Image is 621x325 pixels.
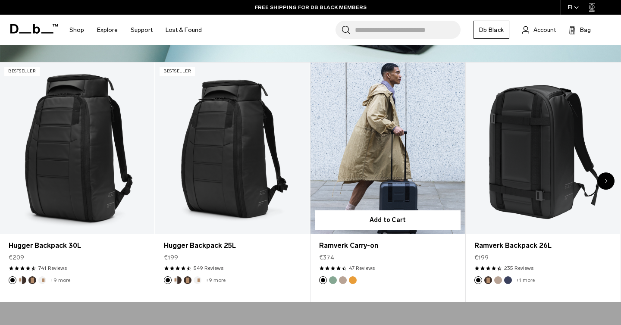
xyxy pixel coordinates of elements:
[474,253,489,262] span: €199
[160,67,195,76] p: Bestseller
[466,62,621,302] div: 4 / 20
[38,264,67,272] a: 741 reviews
[580,25,591,34] span: Bag
[155,62,310,234] a: Hugger Backpack 25L
[206,277,226,283] a: +9 more
[474,241,612,251] a: Ramverk Backpack 26L
[19,276,26,284] button: Cappuccino
[9,241,146,251] a: Hugger Backpack 30L
[4,67,40,76] p: Bestseller
[319,276,327,284] button: Black Out
[184,276,191,284] button: Espresso
[9,253,24,262] span: €209
[329,276,337,284] button: Green Ray
[504,276,512,284] button: Blue Hour
[597,172,615,190] div: Next slide
[484,276,492,284] button: Espresso
[194,264,223,272] a: 549 reviews
[310,62,465,234] a: Ramverk Carry-on
[319,253,334,262] span: €374
[516,277,535,283] a: +1 more
[28,276,36,284] button: Espresso
[164,276,172,284] button: Black Out
[569,25,591,35] button: Bag
[504,264,533,272] a: 235 reviews
[164,253,178,262] span: €199
[155,62,310,302] div: 2 / 20
[349,264,375,272] a: 47 reviews
[166,15,202,45] a: Lost & Found
[310,62,466,302] div: 3 / 20
[466,62,620,234] a: Ramverk Backpack 26L
[164,241,301,251] a: Hugger Backpack 25L
[533,25,556,34] span: Account
[50,277,70,283] a: +9 more
[38,276,46,284] button: Oatmilk
[194,276,201,284] button: Oatmilk
[315,210,461,230] button: Add to Cart
[63,15,208,45] nav: Main Navigation
[97,15,118,45] a: Explore
[474,21,509,39] a: Db Black
[349,276,357,284] button: Parhelion Orange
[69,15,84,45] a: Shop
[339,276,347,284] button: Fogbow Beige
[474,276,482,284] button: Black Out
[319,241,456,251] a: Ramverk Carry-on
[131,15,153,45] a: Support
[174,276,182,284] button: Cappuccino
[522,25,556,35] a: Account
[9,276,16,284] button: Black Out
[494,276,502,284] button: Fogbow Beige
[255,3,367,11] a: FREE SHIPPING FOR DB BLACK MEMBERS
